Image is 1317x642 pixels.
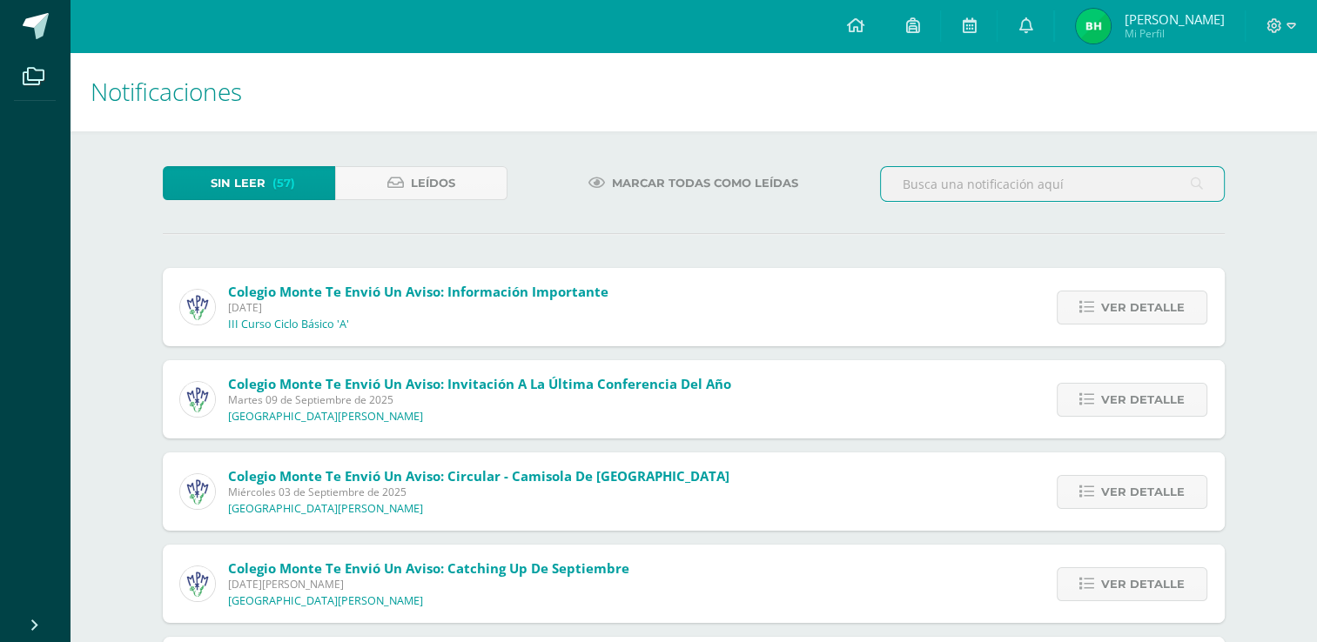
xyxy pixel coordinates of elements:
[1124,10,1224,28] span: [PERSON_NAME]
[1101,384,1185,416] span: Ver detalle
[411,167,455,199] span: Leídos
[1101,476,1185,508] span: Ver detalle
[228,318,349,331] p: III Curso Ciclo Básico 'A'
[228,577,629,592] span: [DATE][PERSON_NAME]
[272,167,295,199] span: (57)
[1101,568,1185,600] span: Ver detalle
[612,167,798,199] span: Marcar todas como leídas
[180,382,215,417] img: a3978fa95217fc78923840df5a445bcb.png
[228,559,629,577] span: Colegio Monte te envió un aviso: Catching Up de Septiembre
[1076,9,1111,43] img: 7e8f4bfdf5fac32941a4a2fa2799f9b6.png
[228,502,423,516] p: [GEOGRAPHIC_DATA][PERSON_NAME]
[180,474,215,509] img: a3978fa95217fc78923840df5a445bcb.png
[163,166,335,200] a: Sin leer(57)
[228,485,729,499] span: Miércoles 03 de Septiembre de 2025
[228,300,608,315] span: [DATE]
[211,167,265,199] span: Sin leer
[228,594,423,608] p: [GEOGRAPHIC_DATA][PERSON_NAME]
[228,467,729,485] span: Colegio Monte te envió un aviso: circular - Camisola de [GEOGRAPHIC_DATA]
[567,166,820,200] a: Marcar todas como leídas
[881,167,1224,201] input: Busca una notificación aquí
[228,392,731,407] span: Martes 09 de Septiembre de 2025
[91,75,242,108] span: Notificaciones
[335,166,507,200] a: Leídos
[1101,291,1185,324] span: Ver detalle
[228,283,608,300] span: Colegio Monte te envió un aviso: Información importante
[228,410,423,424] p: [GEOGRAPHIC_DATA][PERSON_NAME]
[1124,26,1224,41] span: Mi Perfil
[228,375,731,392] span: Colegio Monte te envió un aviso: Invitación a la última conferencia del año
[180,290,215,324] img: a3978fa95217fc78923840df5a445bcb.png
[180,566,215,601] img: a3978fa95217fc78923840df5a445bcb.png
